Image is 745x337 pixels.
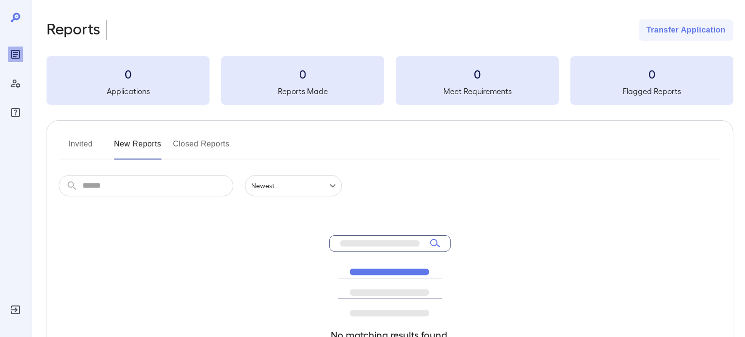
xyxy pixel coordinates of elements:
[8,105,23,120] div: FAQ
[570,85,733,97] h5: Flagged Reports
[245,175,342,196] div: Newest
[8,76,23,91] div: Manage Users
[47,66,210,81] h3: 0
[59,136,102,160] button: Invited
[173,136,230,160] button: Closed Reports
[114,136,162,160] button: New Reports
[396,85,559,97] h5: Meet Requirements
[570,66,733,81] h3: 0
[221,85,384,97] h5: Reports Made
[639,19,733,41] button: Transfer Application
[47,19,100,41] h2: Reports
[396,66,559,81] h3: 0
[8,47,23,62] div: Reports
[8,302,23,318] div: Log Out
[221,66,384,81] h3: 0
[47,56,733,105] summary: 0Applications0Reports Made0Meet Requirements0Flagged Reports
[47,85,210,97] h5: Applications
